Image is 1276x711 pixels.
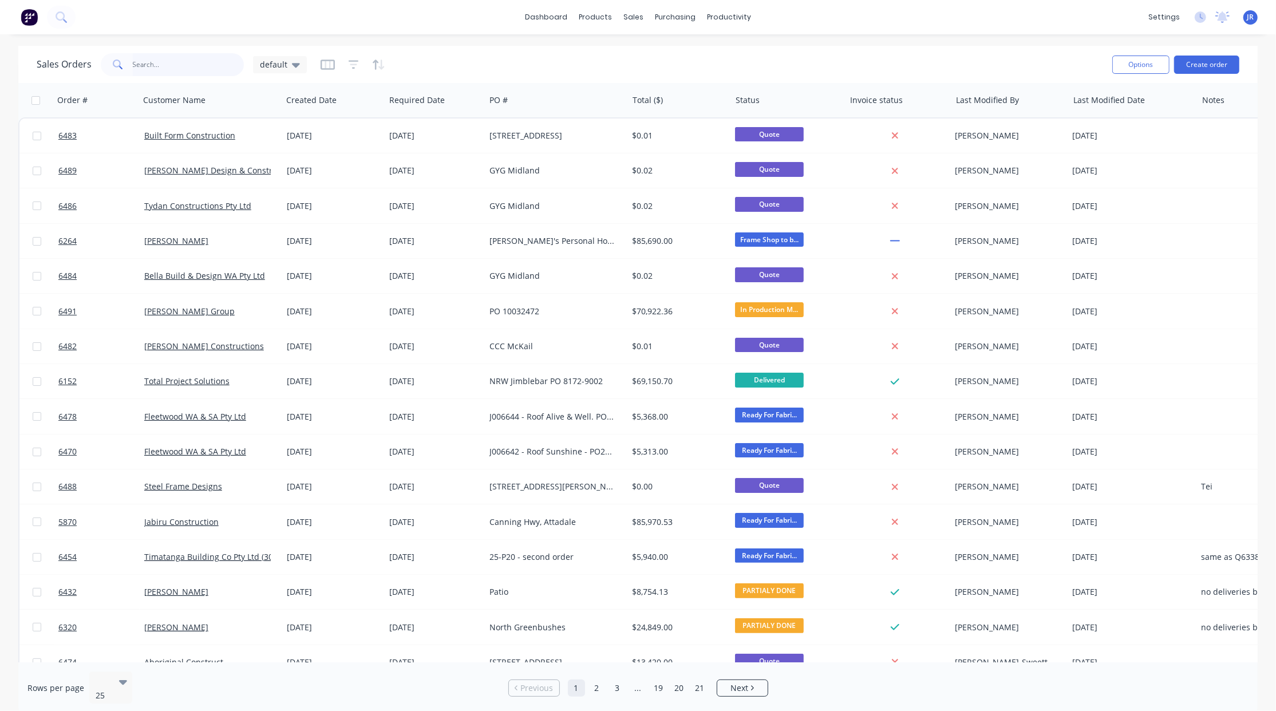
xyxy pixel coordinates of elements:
[58,153,144,188] a: 6489
[58,645,144,680] a: 6474
[287,551,380,563] div: [DATE]
[1072,586,1192,598] div: [DATE]
[58,446,77,457] span: 6470
[489,411,617,422] div: J006644 - Roof Alive & Well. PO256744
[1072,551,1192,563] div: [DATE]
[389,341,480,352] div: [DATE]
[730,682,748,694] span: Next
[1072,341,1192,352] div: [DATE]
[58,505,144,539] a: 5870
[389,306,480,317] div: [DATE]
[735,373,804,387] span: Delivered
[633,622,721,633] div: $24,849.00
[1201,551,1274,563] div: same as Q6338
[287,341,380,352] div: [DATE]
[58,364,144,398] a: 6152
[736,94,760,106] div: Status
[573,9,618,26] div: products
[287,200,380,212] div: [DATE]
[735,127,804,141] span: Quote
[955,235,1058,247] div: [PERSON_NAME]
[58,551,77,563] span: 6454
[96,690,109,701] div: 25
[735,478,804,492] span: Quote
[389,270,480,282] div: [DATE]
[287,446,380,457] div: [DATE]
[519,9,573,26] a: dashboard
[633,200,721,212] div: $0.02
[287,306,380,317] div: [DATE]
[1072,270,1192,282] div: [DATE]
[735,548,804,563] span: Ready For Fabri...
[287,411,380,422] div: [DATE]
[633,165,721,176] div: $0.02
[389,165,480,176] div: [DATE]
[1072,446,1192,457] div: [DATE]
[1202,94,1224,106] div: Notes
[1201,481,1274,492] div: Tei
[489,586,617,598] div: Patio
[735,443,804,457] span: Ready For Fabri...
[21,9,38,26] img: Factory
[489,446,617,457] div: J006642 - Roof Sunshine - PO256742
[58,259,144,293] a: 6484
[1073,94,1145,106] div: Last Modified Date
[58,481,77,492] span: 6488
[144,165,297,176] a: [PERSON_NAME] Design & Construction
[489,376,617,387] div: NRW Jimblebar PO 8172-9002
[58,575,144,609] a: 6432
[735,197,804,211] span: Quote
[650,680,667,697] a: Page 19
[27,682,84,694] span: Rows per page
[58,411,77,422] span: 6478
[58,657,77,668] span: 6474
[633,481,721,492] div: $0.00
[489,516,617,528] div: Canning Hwy, Attadale
[58,294,144,329] a: 6491
[955,376,1058,387] div: [PERSON_NAME]
[144,376,230,386] a: Total Project Solutions
[568,680,585,697] a: Page 1 is your current page
[1072,130,1192,141] div: [DATE]
[735,162,804,176] span: Quote
[286,94,337,106] div: Created Date
[633,341,721,352] div: $0.01
[588,680,606,697] a: Page 2
[287,516,380,528] div: [DATE]
[633,306,721,317] div: $70,922.36
[389,94,445,106] div: Required Date
[489,341,617,352] div: CCC McKail
[287,622,380,633] div: [DATE]
[735,583,804,598] span: PARTIALY DONE
[735,513,804,527] span: Ready For Fabri...
[1247,12,1254,22] span: JR
[489,551,617,563] div: 25-P20 - second order
[144,516,219,527] a: Jabiru Construction
[58,189,144,223] a: 6486
[520,682,553,694] span: Previous
[633,411,721,422] div: $5,368.00
[143,94,206,106] div: Customer Name
[37,59,92,70] h1: Sales Orders
[389,551,480,563] div: [DATE]
[1072,200,1192,212] div: [DATE]
[609,680,626,697] a: Page 3
[633,270,721,282] div: $0.02
[955,551,1058,563] div: [PERSON_NAME]
[955,411,1058,422] div: [PERSON_NAME]
[692,680,709,697] a: Page 21
[1072,481,1192,492] div: [DATE]
[287,481,380,492] div: [DATE]
[955,200,1058,212] div: [PERSON_NAME]
[58,376,77,387] span: 6152
[389,411,480,422] div: [DATE]
[956,94,1019,106] div: Last Modified By
[144,551,316,562] a: Timatanga Building Co Pty Ltd (30 days EOM)
[389,516,480,528] div: [DATE]
[633,516,721,528] div: $85,970.53
[633,586,721,598] div: $8,754.13
[1201,586,1274,598] div: no deliveries between 15/9 - 10/3
[630,680,647,697] a: Jump forward
[633,130,721,141] div: $0.01
[287,376,380,387] div: [DATE]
